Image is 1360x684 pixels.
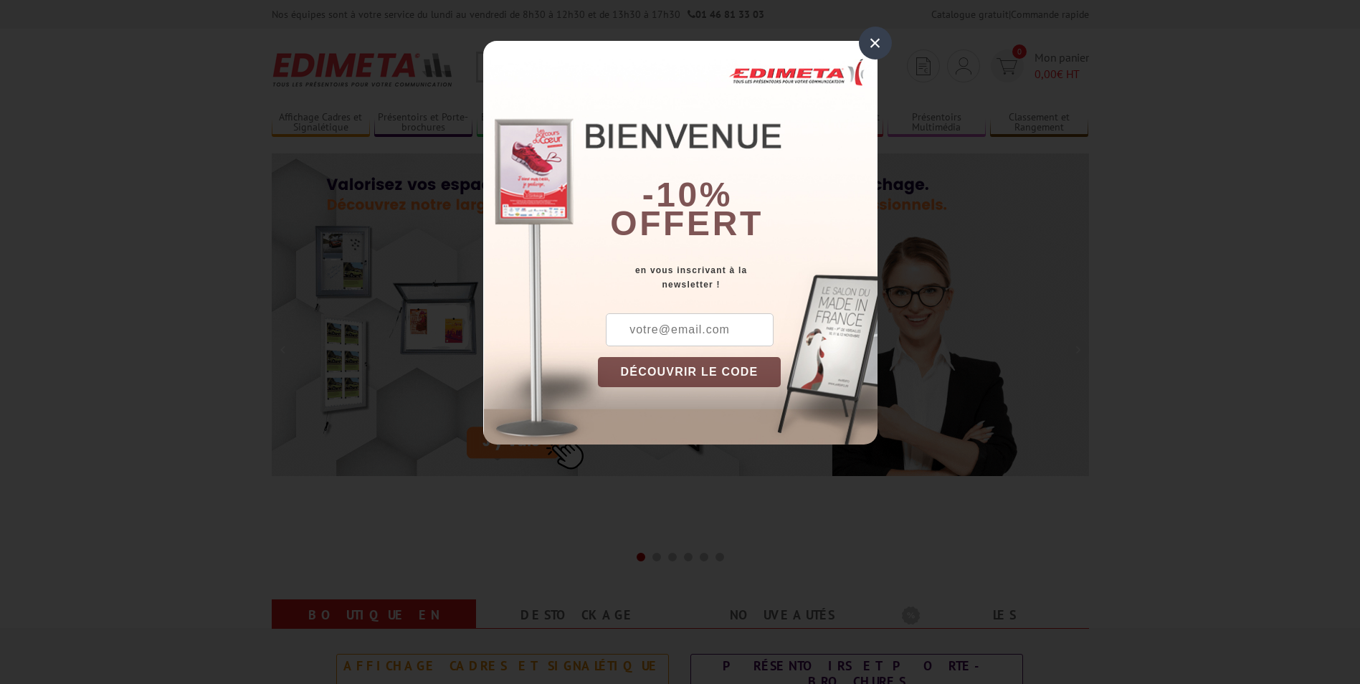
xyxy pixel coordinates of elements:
[606,313,774,346] input: votre@email.com
[859,27,892,60] div: ×
[642,176,733,214] b: -10%
[598,357,781,387] button: DÉCOUVRIR LE CODE
[610,204,764,242] font: offert
[598,263,878,292] div: en vous inscrivant à la newsletter !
